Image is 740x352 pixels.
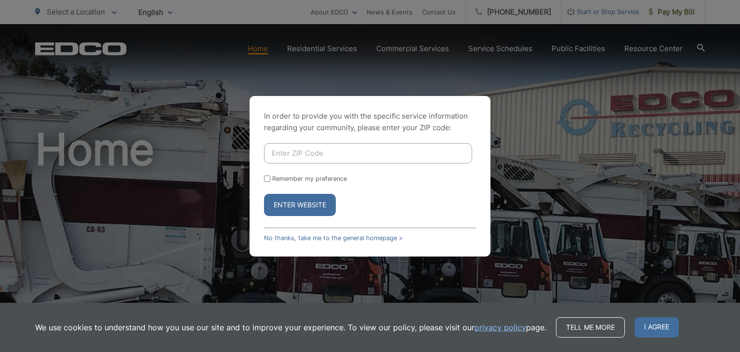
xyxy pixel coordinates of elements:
[475,322,526,333] a: privacy policy
[264,143,472,163] input: Enter ZIP Code
[264,110,476,134] p: In order to provide you with the specific service information regarding your community, please en...
[272,175,347,182] label: Remember my preference
[264,194,336,216] button: Enter Website
[264,234,403,242] a: No thanks, take me to the general homepage >
[35,322,546,333] p: We use cookies to understand how you use our site and to improve your experience. To view our pol...
[556,317,625,338] a: Tell me more
[634,317,679,338] span: I agree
